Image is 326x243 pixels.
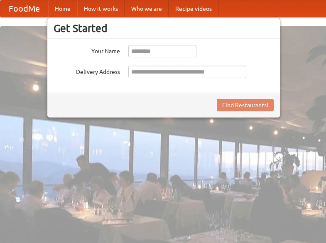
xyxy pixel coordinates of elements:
[169,0,218,17] a: Recipe videos
[54,45,120,55] label: Your Name
[125,0,169,17] a: Who we are
[217,99,274,111] button: Find Restaurants!
[48,0,77,17] a: Home
[77,0,125,17] a: How it works
[0,0,48,17] a: FoodMe
[54,66,120,76] label: Delivery Address
[54,22,274,34] h3: Get Started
